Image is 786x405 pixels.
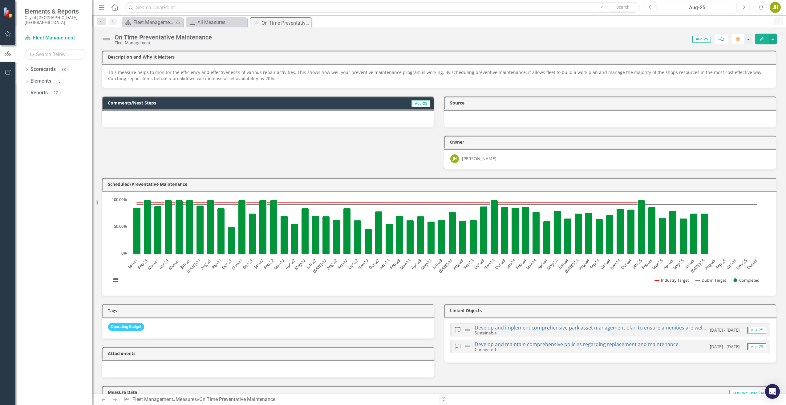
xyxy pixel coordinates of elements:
[217,208,225,254] path: Sep-21, 84.62. Completed.
[710,327,739,333] small: [DATE] - [DATE]
[735,258,748,271] text: Nov-25
[207,200,214,254] path: Aug-21, 100. Completed.
[620,257,633,270] text: Dec-24
[606,215,614,254] path: Oct-24, 72.41. Completed.
[115,34,212,41] div: On Time Preventative Maintenance
[669,211,677,254] path: Apr-25, 80. Completed.
[616,5,630,10] span: Search
[389,258,401,270] text: Feb-23
[536,257,549,270] text: Apr-24
[475,330,497,336] small: Sustainable
[108,182,773,186] h3: Scheduled/Preventative Maintenance
[501,207,508,254] path: Dec-23, 86.96. Completed.
[108,100,338,105] h3: Comments/Next Steps
[311,258,328,274] text: [DATE]-22
[450,154,459,163] div: JH
[126,258,139,270] text: Jan-21
[123,18,174,26] a: Fleet Management
[284,258,296,270] text: Apr-22
[336,258,349,270] text: Sep-22
[108,308,431,313] h3: Tags
[648,207,656,254] path: Feb-25, 86.95. Completed.
[659,218,666,254] path: Mar-25, 66.67. Completed.
[746,258,759,270] text: Dec-25
[690,258,706,274] text: [DATE]-25
[54,79,64,84] div: 5
[375,211,383,254] path: Dec-22, 78.95. Completed.
[765,384,780,399] div: Open Intercom Messenger
[638,200,645,254] path: Jan-25, 100. Completed.
[427,221,435,254] path: May-23, 60. Completed.
[483,258,496,271] text: Nov-23
[133,18,174,26] div: Fleet Management
[238,200,246,254] path: Nov-21, 100. Completed.
[197,18,246,26] div: All Measures
[491,200,498,254] path: Nov-23, 100. Completed.
[545,257,559,271] text: May-24
[108,55,773,59] h3: Description and Why It Matters
[108,390,374,395] h3: Measure Data
[230,258,243,271] text: Nov-21
[575,213,582,254] path: Jul-24, 75. Completed.
[147,258,160,271] text: Mar-21
[662,258,674,270] text: Apr-25
[725,258,737,270] text: Oct-25
[533,212,540,254] path: Mar-24, 77.78. Completed.
[51,90,61,96] div: 27
[407,220,414,254] path: Mar-23, 62.51. Completed.
[512,207,519,254] path: Jan-24, 85.72. Completed.
[504,257,517,270] text: Jan-24
[462,258,475,270] text: Sep-23
[747,327,766,333] span: Aug-25
[108,351,431,356] h3: Attachments
[102,34,111,44] img: Not Defined
[115,41,212,45] div: Fleet Management
[464,343,472,350] img: Not Defined
[30,66,56,73] a: Scorecards
[564,218,572,254] path: Jun-24, 65.52. Completed.
[176,200,183,254] path: May-21, 100. Completed.
[186,200,193,254] path: Jun-21, 100. Completed.
[437,258,454,274] text: [DATE]-23
[25,35,86,42] a: Fleet Management
[543,221,551,254] path: Apr-24, 60.72. Completed.
[683,258,695,270] text: Jun-25
[770,2,781,13] button: JH
[386,223,393,254] path: Jan -23, 56.25. Completed.
[261,19,310,27] div: On Time Preventative Maintenance
[357,258,370,271] text: Nov-22
[30,89,48,96] a: Reports
[111,276,120,284] button: View chart menu, Chart
[179,258,191,270] text: Jun-21
[187,18,246,26] a: All Measures
[411,100,430,107] span: Aug-25
[399,258,411,271] text: Mar-23
[557,257,569,270] text: Jun-24
[449,212,456,254] path: Jul-23, 77.78. Completed.
[108,323,144,331] span: Operating Budget
[305,258,317,270] text: Jun-22
[692,36,711,43] span: Aug-25
[25,49,86,60] input: Search Below...
[241,258,254,270] text: Dec-21
[617,208,624,254] path: Nov-24, 84.24. Completed.
[596,219,603,254] path: Sep-24, 64.52. Completed.
[577,257,590,270] text: Aug-24
[554,211,561,254] path: May-24, 80. Completed.
[30,78,51,85] a: Elements
[494,258,506,270] text: Dec-23
[121,250,127,256] text: 0%
[655,277,689,283] button: Show Industry Target
[197,205,204,254] path: Jul-21, 90. Completed.
[114,223,127,229] text: 50.00%
[185,258,201,274] text: [DATE]-21
[108,69,763,81] span: This measure helps to monitor the efficiency and effectiveness’s of various repair activities. Th...
[599,257,612,270] text: Oct-24
[270,200,278,254] path: Feb-22, 100. Completed.
[739,277,760,283] text: Completed
[464,326,472,333] img: Not Defined
[3,7,14,18] img: ClearPoint Strategy
[631,258,643,270] text: Jan-25
[703,258,716,271] text: Aug-25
